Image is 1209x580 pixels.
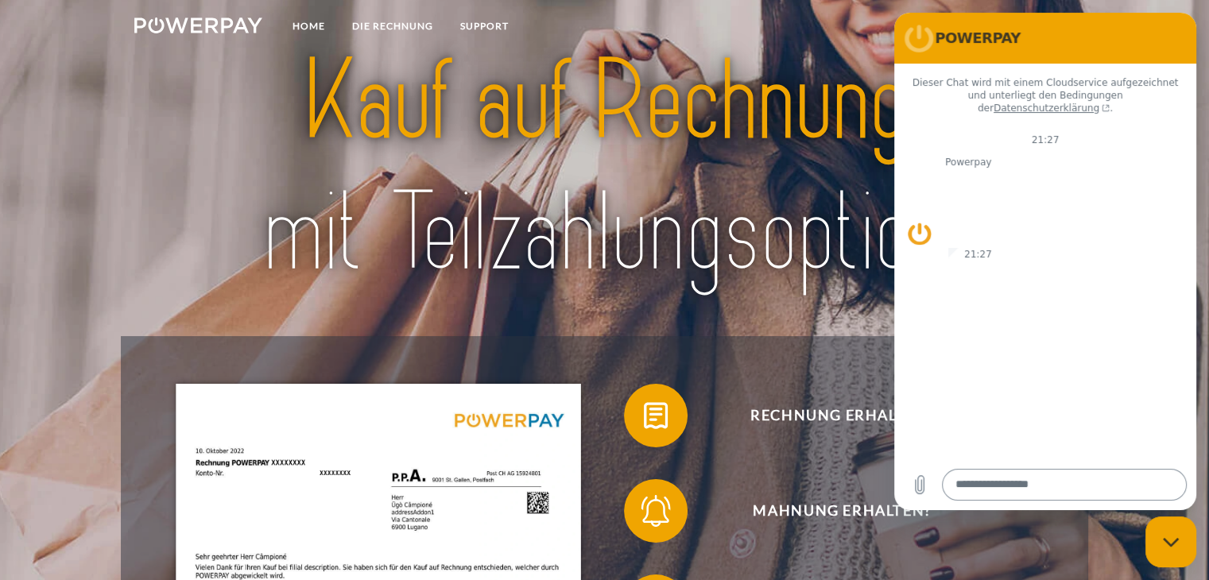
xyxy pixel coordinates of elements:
[636,491,676,531] img: qb_bell.svg
[279,12,339,41] a: Home
[636,396,676,435] img: qb_bill.svg
[134,17,262,33] img: logo-powerpay-white.svg
[624,384,1037,447] button: Rechnung erhalten?
[993,12,1042,41] a: agb
[447,12,522,41] a: SUPPORT
[180,29,1028,305] img: title-powerpay_de.svg
[647,384,1037,447] span: Rechnung erhalten?
[339,12,447,41] a: DIE RECHNUNG
[647,479,1037,543] span: Mahnung erhalten?
[1145,516,1196,567] iframe: Schaltfläche zum Öffnen des Messaging-Fensters; Konversation läuft
[624,479,1037,543] button: Mahnung erhalten?
[894,13,1196,510] iframe: Messaging-Fenster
